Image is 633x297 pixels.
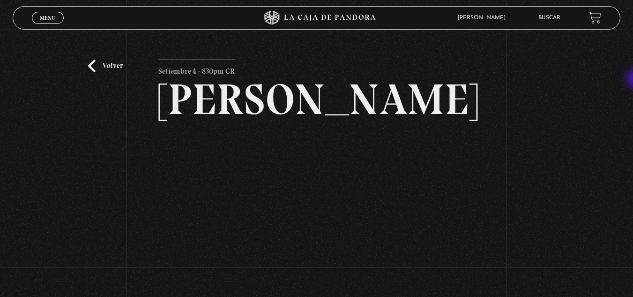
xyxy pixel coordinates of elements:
[538,15,560,21] a: Buscar
[88,60,123,72] a: Volver
[588,11,601,24] a: View your shopping cart
[40,15,55,21] span: Menu
[158,60,235,78] p: Setiembre 4 - 830pm CR
[158,78,474,121] h2: [PERSON_NAME]
[37,23,59,29] span: Cerrar
[453,15,515,21] span: [PERSON_NAME]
